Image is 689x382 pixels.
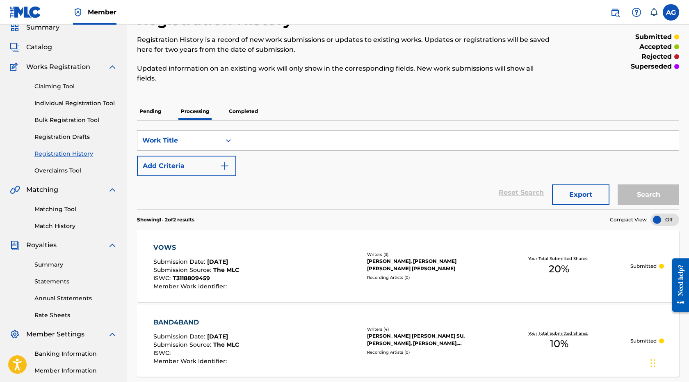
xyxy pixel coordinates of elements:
[630,262,657,270] p: Submitted
[173,274,210,282] span: T3118809459
[73,7,83,17] img: Top Rightsholder
[153,283,229,290] span: Member Work Identifier :
[632,7,641,17] img: help
[666,251,689,319] iframe: Resource Center
[367,258,488,272] div: [PERSON_NAME], [PERSON_NAME] [PERSON_NAME] [PERSON_NAME]
[10,6,41,18] img: MLC Logo
[34,166,117,175] a: Overclaims Tool
[26,23,59,32] span: Summary
[631,62,672,71] p: superseded
[107,185,117,195] img: expand
[610,7,620,17] img: search
[107,240,117,250] img: expand
[630,337,657,345] p: Submitted
[107,62,117,72] img: expand
[34,133,117,141] a: Registration Drafts
[26,185,58,195] span: Matching
[10,42,20,52] img: Catalog
[137,35,554,55] p: Registration History is a record of new work submissions or updates to existing works. Updates or...
[10,185,20,195] img: Matching
[153,333,207,340] span: Submission Date :
[207,333,228,340] span: [DATE]
[528,330,590,336] p: Your Total Submitted Shares:
[650,351,655,375] div: Drag
[137,64,554,83] p: Updated information on an existing work will only show in the corresponding fields. New work subm...
[10,329,20,339] img: Member Settings
[34,294,117,303] a: Annual Statements
[153,341,213,348] span: Submission Source :
[639,42,672,52] p: accepted
[153,274,173,282] span: ISWC :
[34,205,117,214] a: Matching Tool
[10,240,20,250] img: Royalties
[641,52,672,62] p: rejected
[635,32,672,42] p: submitted
[528,255,590,262] p: Your Total Submitted Shares:
[367,251,488,258] div: Writers ( 3 )
[367,326,488,332] div: Writers ( 4 )
[367,274,488,281] div: Recording Artists ( 0 )
[26,42,52,52] span: Catalog
[552,184,609,205] button: Export
[137,216,194,223] p: Showing 1 - 2 of 2 results
[367,332,488,347] div: [PERSON_NAME] [PERSON_NAME] SU, [PERSON_NAME], [PERSON_NAME], [PERSON_NAME]
[178,103,212,120] p: Processing
[137,305,679,377] a: BAND4BANDSubmission Date:[DATE]Submission Source:The MLCISWC:Member Work Identifier:Writers (4)[P...
[10,62,21,72] img: Works Registration
[226,103,260,120] p: Completed
[648,343,689,382] iframe: Chat Widget
[367,349,488,355] div: Recording Artists ( 0 )
[137,130,679,209] form: Search Form
[607,4,623,21] a: Public Search
[153,318,239,327] div: BAND4BAND
[153,266,213,274] span: Submission Source :
[34,366,117,375] a: Member Information
[153,243,239,253] div: VOWS
[142,136,216,145] div: Work Title
[550,336,568,351] span: 10 %
[153,258,207,265] span: Submission Date :
[26,240,57,250] span: Royalties
[34,222,117,230] a: Match History
[220,161,230,171] img: 9d2ae6d4665cec9f34b9.svg
[10,23,59,32] a: SummarySummary
[34,277,117,286] a: Statements
[34,350,117,358] a: Banking Information
[137,230,679,302] a: VOWSSubmission Date:[DATE]Submission Source:The MLCISWC:T3118809459Member Work Identifier:Writers...
[26,62,90,72] span: Works Registration
[107,329,117,339] img: expand
[610,216,647,223] span: Compact View
[10,23,20,32] img: Summary
[549,262,569,276] span: 20 %
[137,103,164,120] p: Pending
[628,4,645,21] div: Help
[213,266,239,274] span: The MLC
[153,349,173,357] span: ISWC :
[34,116,117,124] a: Bulk Registration Tool
[663,4,679,21] div: User Menu
[153,357,229,365] span: Member Work Identifier :
[213,341,239,348] span: The MLC
[650,8,658,16] div: Notifications
[34,260,117,269] a: Summary
[10,42,52,52] a: CatalogCatalog
[207,258,228,265] span: [DATE]
[88,7,116,17] span: Member
[34,150,117,158] a: Registration History
[26,329,84,339] span: Member Settings
[34,82,117,91] a: Claiming Tool
[137,156,236,176] button: Add Criteria
[34,311,117,320] a: Rate Sheets
[34,99,117,108] a: Individual Registration Tool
